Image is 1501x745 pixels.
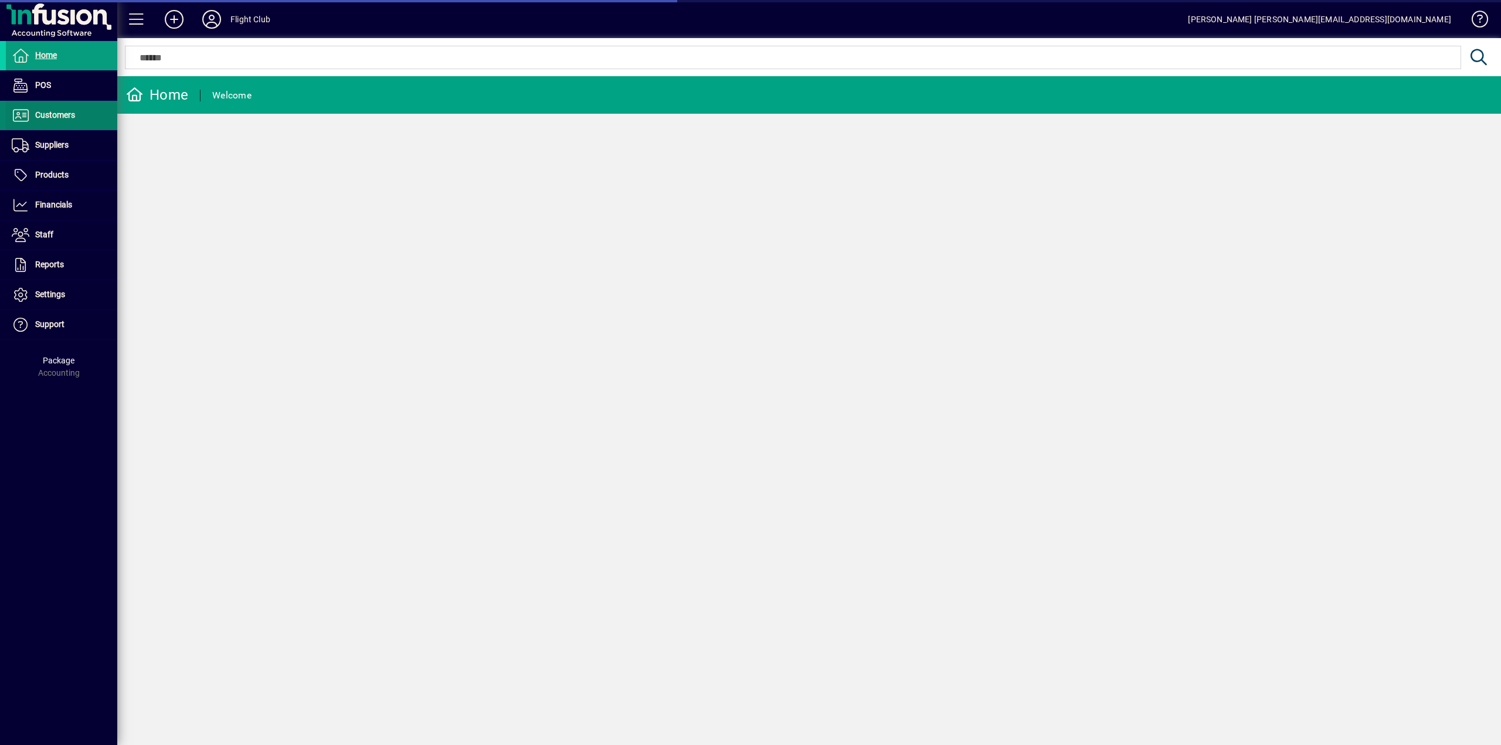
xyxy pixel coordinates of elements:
[230,10,270,29] div: Flight Club
[1188,10,1451,29] div: [PERSON_NAME] [PERSON_NAME][EMAIL_ADDRESS][DOMAIN_NAME]
[35,80,51,90] span: POS
[193,9,230,30] button: Profile
[35,290,65,299] span: Settings
[6,190,117,220] a: Financials
[35,50,57,60] span: Home
[6,280,117,309] a: Settings
[35,140,69,149] span: Suppliers
[6,131,117,160] a: Suppliers
[6,220,117,250] a: Staff
[35,319,64,329] span: Support
[6,161,117,190] a: Products
[43,356,74,365] span: Package
[1463,2,1486,40] a: Knowledge Base
[6,101,117,130] a: Customers
[126,86,188,104] div: Home
[35,200,72,209] span: Financials
[6,250,117,280] a: Reports
[212,86,252,105] div: Welcome
[35,110,75,120] span: Customers
[155,9,193,30] button: Add
[35,230,53,239] span: Staff
[6,71,117,100] a: POS
[35,260,64,269] span: Reports
[6,310,117,339] a: Support
[35,170,69,179] span: Products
